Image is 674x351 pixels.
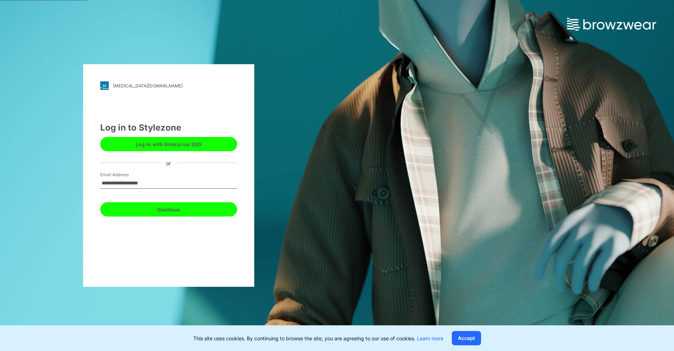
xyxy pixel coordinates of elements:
label: Email Address [100,172,150,178]
a: Learn more [417,335,443,341]
img: browzwear-logo.73288ffb.svg [567,18,656,31]
p: This site uses cookies. By continuing to browse the site, you are agreeing to our use of cookies. [193,335,443,342]
button: Continue [100,202,237,217]
button: Log in with Enterprise SSO [100,137,237,151]
div: [MEDICAL_DATA][DOMAIN_NAME] [113,83,183,88]
a: [MEDICAL_DATA][DOMAIN_NAME] [100,81,237,90]
button: Accept [452,331,481,345]
div: or [160,159,177,167]
div: Log in to Stylezone [100,121,237,134]
img: svg+xml;base64,PHN2ZyB3aWR0aD0iMjgiIGhlaWdodD0iMjgiIHZpZXdCb3g9IjAgMCAyOCAyOCIgZmlsbD0ibm9uZSIgeG... [100,81,109,90]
